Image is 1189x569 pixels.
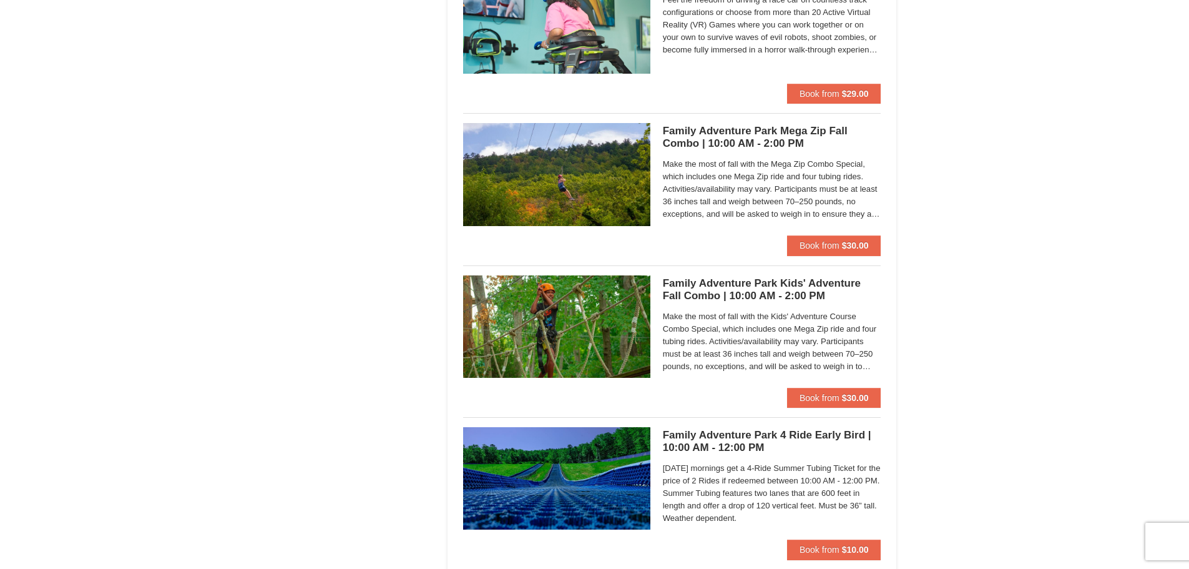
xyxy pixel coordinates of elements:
span: Make the most of fall with the Mega Zip Combo Special, which includes one Mega Zip ride and four ... [663,158,881,220]
span: [DATE] mornings get a 4-Ride Summer Tubing Ticket for the price of 2 Rides if redeemed between 10... [663,462,881,525]
button: Book from $30.00 [787,388,881,408]
h5: Family Adventure Park Mega Zip Fall Combo | 10:00 AM - 2:00 PM [663,125,881,150]
img: 6619925-18-3c99bf8f.jpg [463,427,650,530]
h5: Family Adventure Park 4 Ride Early Bird | 10:00 AM - 12:00 PM [663,429,881,454]
span: Make the most of fall with the Kids' Adventure Course Combo Special, which includes one Mega Zip ... [663,310,881,373]
strong: $10.00 [842,545,869,555]
span: Book from [800,545,839,555]
strong: $30.00 [842,240,869,250]
span: Book from [800,240,839,250]
span: Book from [800,393,839,403]
button: Book from $29.00 [787,84,881,104]
img: 6619925-38-a1eef9ea.jpg [463,123,650,225]
img: 6619925-37-774baaa7.jpg [463,275,650,378]
button: Book from $10.00 [787,540,881,560]
h5: Family Adventure Park Kids' Adventure Fall Combo | 10:00 AM - 2:00 PM [663,277,881,302]
strong: $30.00 [842,393,869,403]
strong: $29.00 [842,89,869,99]
button: Book from $30.00 [787,235,881,255]
span: Book from [800,89,839,99]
